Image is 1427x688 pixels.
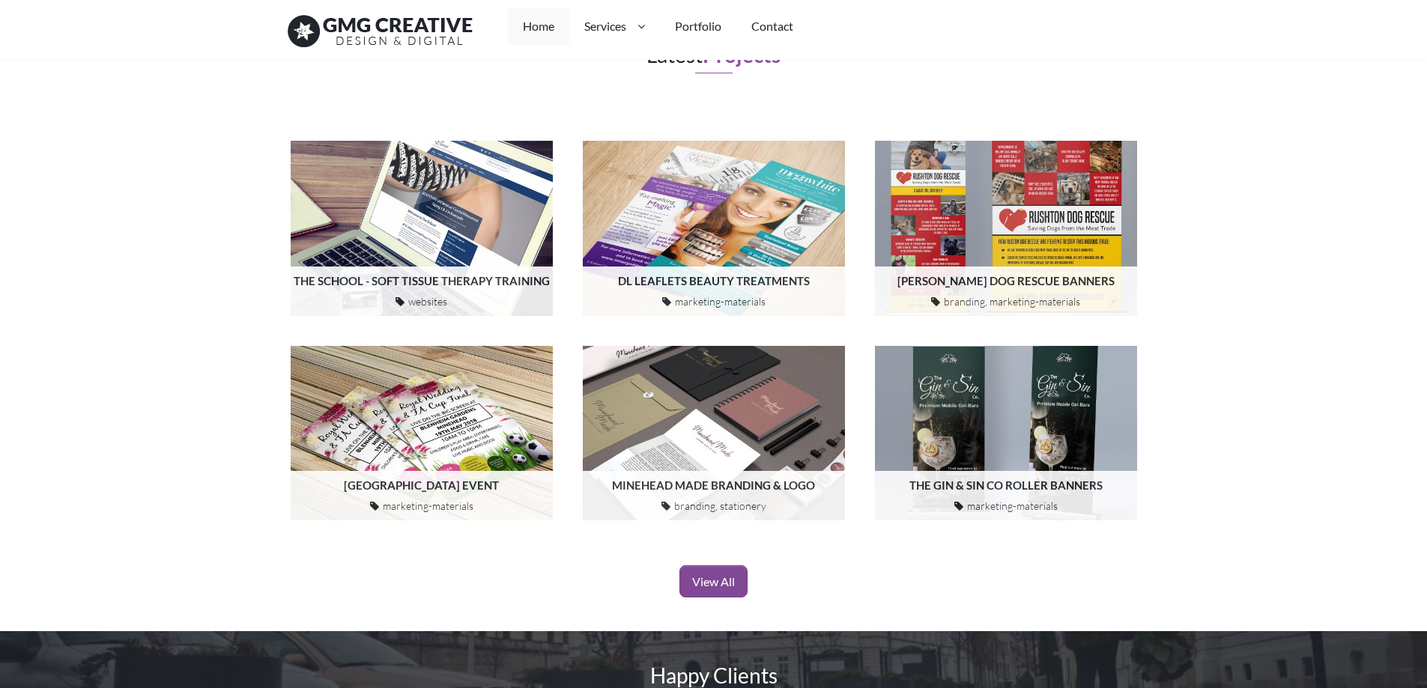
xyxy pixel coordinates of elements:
div: marketing-materials [291,496,553,515]
div: branding, stationery [583,496,845,515]
h4: Latest [287,44,1141,65]
a: Home [508,7,569,45]
h6: The School - Soft Tissue Therapy Training [294,275,550,287]
img: Give Me Gimmicks logo [287,7,474,52]
h6: DL leaflets Beauty Treatments [618,275,810,287]
a: Contact [736,7,808,45]
a: The Gin & Sin Co Roller Banners [909,480,1103,499]
img: The School - Soft Tissue Therapy Training [291,141,553,315]
div: marketing-materials [583,292,845,311]
img: Rushton Dog Rescue Banners [875,141,1137,315]
a: [GEOGRAPHIC_DATA] Event [344,480,499,499]
h6: Minehead Made Branding & Logo [612,480,815,491]
div: websites [291,292,553,311]
div: branding, marketing-materials [875,292,1137,311]
h6: [PERSON_NAME] Dog Rescue Banners [897,275,1115,287]
a: Services [569,7,660,45]
a: View All [679,565,748,597]
a: The School - Soft Tissue Therapy Training [294,275,550,294]
a: [PERSON_NAME] Dog Rescue Banners [897,275,1115,294]
h4: Happy Clients [276,665,1152,686]
a: Minehead Made Branding & Logo [612,480,815,499]
div: marketing-materials [875,496,1137,515]
h6: The Gin & Sin Co Roller Banners [909,480,1103,491]
img: The Gin & Sin Co Roller Banners [875,346,1137,520]
img: DL leaflets Beauty Treatments [583,141,845,315]
img: Minehead Park Event [291,346,553,520]
a: DL leaflets Beauty Treatments [618,275,810,294]
h6: [GEOGRAPHIC_DATA] Event [344,480,499,491]
img: Minehead Made Branding & Logo [583,346,845,520]
a: Portfolio [660,7,736,45]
